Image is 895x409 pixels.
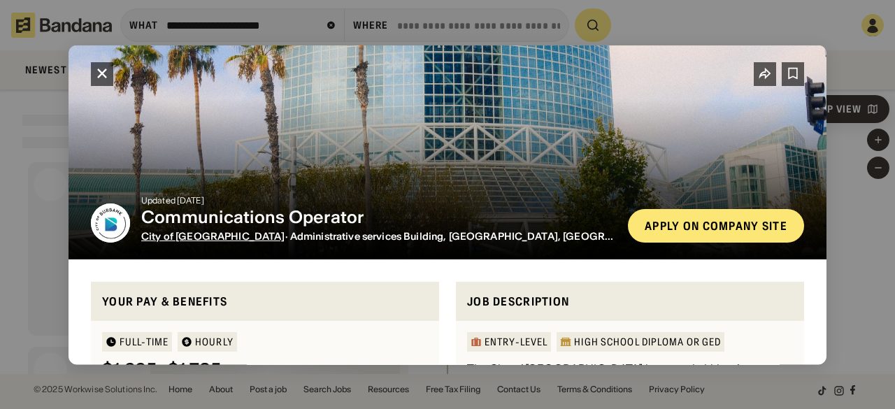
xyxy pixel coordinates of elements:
div: High School Diploma or GED [574,337,721,347]
div: Communications Operator [141,207,617,227]
div: Job Description [467,292,793,310]
div: Entry-Level [485,337,547,347]
div: · Administrative services Building, [GEOGRAPHIC_DATA], [GEOGRAPHIC_DATA] [141,230,617,242]
img: City of Burbank logo [91,203,130,242]
div: Full-time [120,337,169,347]
a: City of [GEOGRAPHIC_DATA] [141,229,285,242]
div: Apply on company site [645,220,787,231]
div: Your pay & benefits [102,292,428,310]
a: Apply on company site [628,208,804,242]
div: HOURLY [195,337,234,347]
div: $ 1,295 - $1,785 [102,360,221,380]
div: Updated [DATE] [141,196,617,204]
